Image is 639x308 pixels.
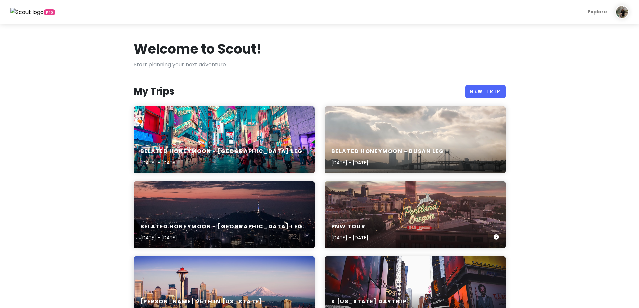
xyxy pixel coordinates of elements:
[331,298,407,305] h6: K [US_STATE] Daytrip
[331,234,368,241] p: [DATE] - [DATE]
[585,5,610,18] a: Explore
[140,148,303,155] h6: Belated Honeymoon - [GEOGRAPHIC_DATA] Leg
[140,234,303,241] p: [DATE] - [DATE]
[615,5,629,19] img: User profile
[134,40,262,58] h1: Welcome to Scout!
[134,181,315,248] a: lighted city skyline at nightBelated Honeymoon - [GEOGRAPHIC_DATA] Leg[DATE] - [DATE]
[134,85,174,98] h3: My Trips
[331,223,368,230] h6: PNW Tour
[140,298,262,305] h6: [PERSON_NAME] 25th in [US_STATE]
[134,106,315,173] a: people walking on road near well-lit buildingsBelated Honeymoon - [GEOGRAPHIC_DATA] Leg[DATE] - [...
[325,181,506,248] a: a large neon sign on top of a buildingPNW Tour[DATE] - [DATE]
[331,148,444,155] h6: Belated Honeymoon - Busan Leg
[140,159,303,166] p: [DATE] - [DATE]
[331,159,444,166] p: [DATE] - [DATE]
[134,60,506,69] p: Start planning your next adventure
[10,8,44,17] img: Scout logo
[465,85,506,98] a: New Trip
[325,106,506,173] a: Oakland Bay Bridge, San Francisco during daytimeBelated Honeymoon - Busan Leg[DATE] - [DATE]
[140,223,303,230] h6: Belated Honeymoon - [GEOGRAPHIC_DATA] Leg
[44,9,55,15] span: greetings, globetrotter
[10,8,55,16] a: Pro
